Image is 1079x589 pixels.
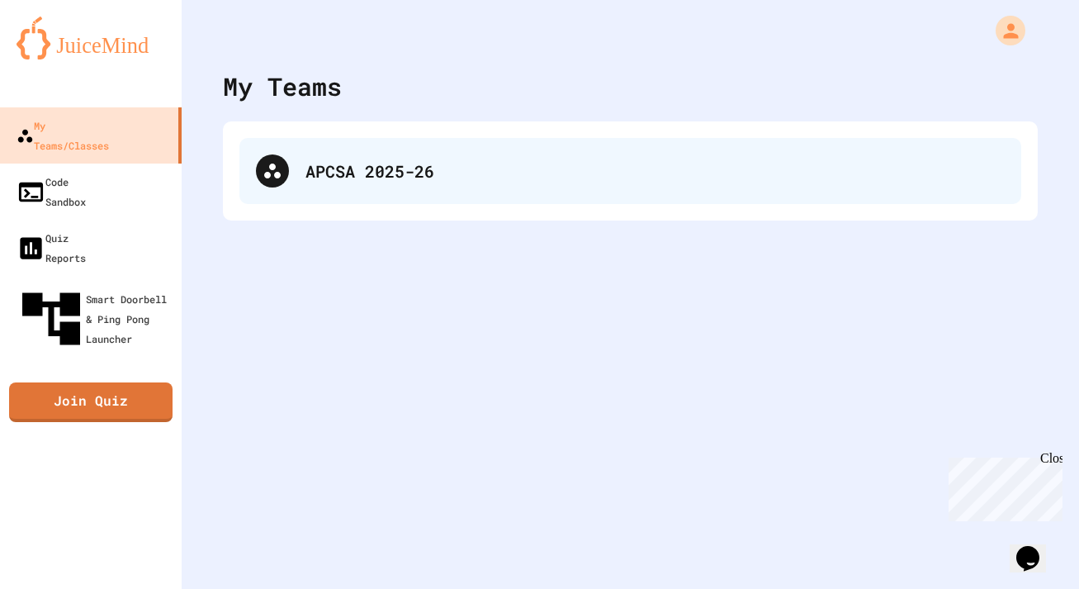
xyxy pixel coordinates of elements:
div: Chat with us now!Close [7,7,114,105]
iframe: chat widget [942,451,1062,521]
img: logo-orange.svg [17,17,165,59]
div: APCSA 2025-26 [305,159,1005,183]
div: My Teams [223,68,342,105]
div: Code Sandbox [17,172,86,211]
div: Smart Doorbell & Ping Pong Launcher [17,284,175,354]
div: Quiz Reports [17,228,86,268]
div: My Account [978,12,1029,50]
div: APCSA 2025-26 [239,138,1021,204]
div: My Teams/Classes [17,116,109,155]
a: Join Quiz [9,382,173,422]
iframe: chat widget [1010,523,1062,572]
